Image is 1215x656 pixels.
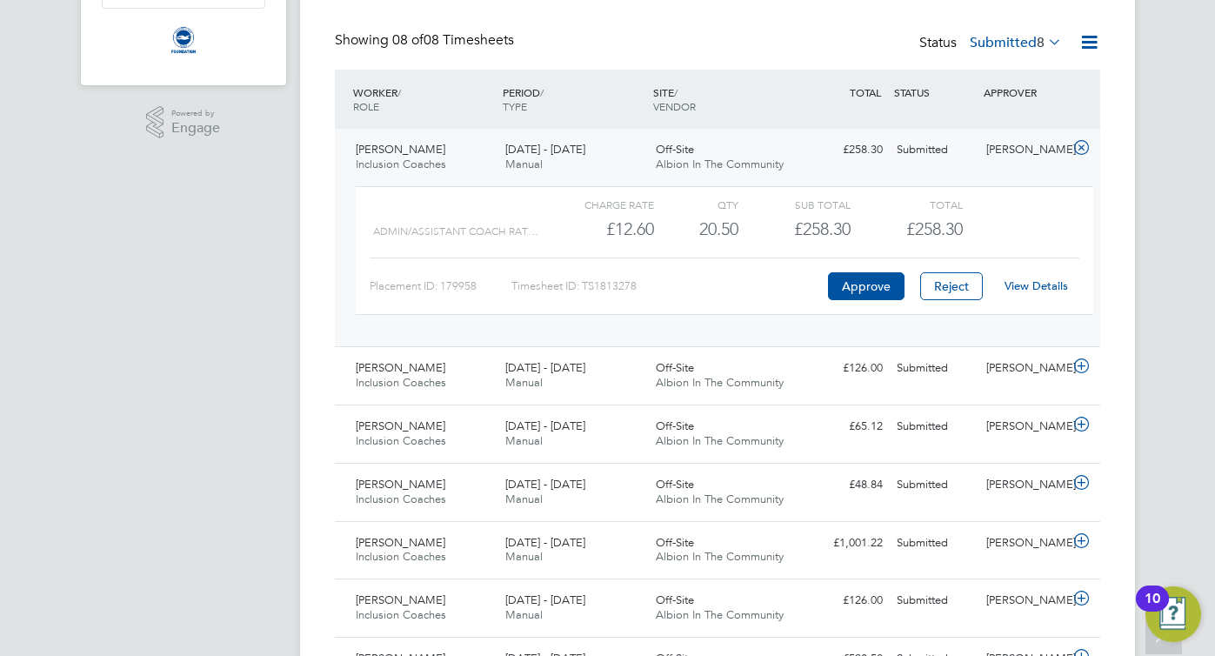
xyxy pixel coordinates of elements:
[649,77,799,122] div: SITE
[505,477,585,492] span: [DATE] - [DATE]
[356,477,445,492] span: [PERSON_NAME]
[654,215,738,244] div: 20.50
[979,471,1070,499] div: [PERSON_NAME]
[171,121,220,136] span: Engage
[919,31,1065,56] div: Status
[356,360,445,375] span: [PERSON_NAME]
[656,535,694,550] span: Off-Site
[356,142,445,157] span: [PERSON_NAME]
[656,477,694,492] span: Off-Site
[979,77,1070,108] div: APPROVER
[653,99,696,113] span: VENDOR
[656,157,784,171] span: Albion In The Community
[654,194,738,215] div: QTY
[890,412,980,441] div: Submitted
[979,412,1070,441] div: [PERSON_NAME]
[656,360,694,375] span: Off-Site
[102,26,265,54] a: Go to home page
[505,360,585,375] span: [DATE] - [DATE]
[979,529,1070,558] div: [PERSON_NAME]
[505,492,543,506] span: Manual
[505,418,585,433] span: [DATE] - [DATE]
[146,106,220,139] a: Powered byEngage
[397,85,401,99] span: /
[505,549,543,564] span: Manual
[656,592,694,607] span: Off-Site
[370,272,511,300] div: Placement ID: 179958
[979,136,1070,164] div: [PERSON_NAME]
[541,194,653,215] div: Charge rate
[979,354,1070,383] div: [PERSON_NAME]
[799,529,890,558] div: £1,001.22
[505,433,543,448] span: Manual
[890,77,980,108] div: STATUS
[890,471,980,499] div: Submitted
[511,272,824,300] div: Timesheet ID: TS1813278
[738,194,851,215] div: Sub Total
[503,99,527,113] span: TYPE
[656,607,784,622] span: Albion In The Community
[799,136,890,164] div: £258.30
[356,433,446,448] span: Inclusion Coaches
[356,592,445,607] span: [PERSON_NAME]
[906,218,963,239] span: £258.30
[850,85,881,99] span: TOTAL
[799,354,890,383] div: £126.00
[356,375,446,390] span: Inclusion Coaches
[356,492,446,506] span: Inclusion Coaches
[505,142,585,157] span: [DATE] - [DATE]
[851,194,963,215] div: Total
[656,142,694,157] span: Off-Site
[171,106,220,121] span: Powered by
[498,77,649,122] div: PERIOD
[356,418,445,433] span: [PERSON_NAME]
[674,85,678,99] span: /
[1145,599,1160,621] div: 10
[505,375,543,390] span: Manual
[656,375,784,390] span: Albion In The Community
[656,549,784,564] span: Albion In The Community
[505,607,543,622] span: Manual
[799,412,890,441] div: £65.12
[392,31,514,49] span: 08 Timesheets
[1005,278,1068,293] a: View Details
[356,157,446,171] span: Inclusion Coaches
[738,215,851,244] div: £258.30
[541,215,653,244] div: £12.60
[890,529,980,558] div: Submitted
[505,535,585,550] span: [DATE] - [DATE]
[356,607,446,622] span: Inclusion Coaches
[505,592,585,607] span: [DATE] - [DATE]
[392,31,424,49] span: 08 of
[799,586,890,615] div: £126.00
[1145,586,1201,642] button: Open Resource Center, 10 new notifications
[656,418,694,433] span: Off-Site
[890,354,980,383] div: Submitted
[828,272,905,300] button: Approve
[505,157,543,171] span: Manual
[890,136,980,164] div: Submitted
[656,433,784,448] span: Albion In The Community
[970,34,1062,51] label: Submitted
[373,225,538,238] span: Admin/Assistant Coach rat…
[656,492,784,506] span: Albion In The Community
[920,272,983,300] button: Reject
[540,85,544,99] span: /
[356,549,446,564] span: Inclusion Coaches
[353,99,379,113] span: ROLE
[349,77,499,122] div: WORKER
[170,26,197,54] img: albioninthecommunity-logo-retina.png
[799,471,890,499] div: £48.84
[1037,34,1045,51] span: 8
[890,586,980,615] div: Submitted
[335,31,517,50] div: Showing
[979,586,1070,615] div: [PERSON_NAME]
[356,535,445,550] span: [PERSON_NAME]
